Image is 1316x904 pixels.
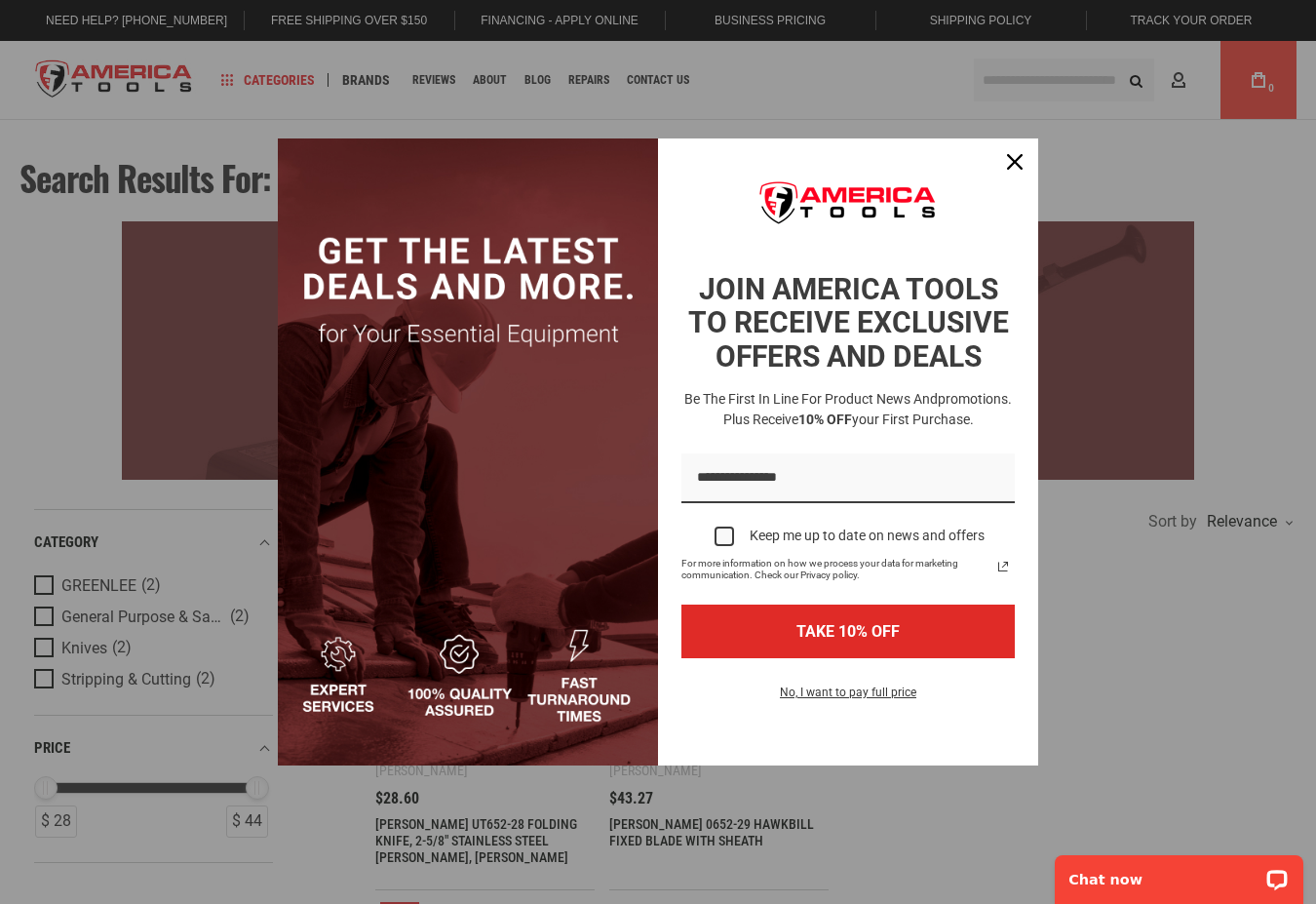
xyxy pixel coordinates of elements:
[677,389,1019,430] h3: Be the first in line for product news and
[798,412,852,427] strong: 10% OFF
[750,528,985,544] div: Keep me up to date on news and offers
[681,453,1015,503] input: Email field
[688,272,1009,373] strong: JOIN AMERICA TOOLS TO RECEIVE EXCLUSIVE OFFERS AND DEALS
[1007,154,1023,170] svg: close icon
[1042,843,1316,904] iframe: LiveChat chat widget
[681,558,991,581] span: For more information on how we process your data for marketing communication. Check our Privacy p...
[991,555,1015,578] svg: link icon
[681,605,1015,658] button: TAKE 10% OFF
[764,682,932,715] button: No, I want to pay full price
[991,555,1015,578] a: Read our Privacy Policy
[991,138,1038,185] button: Close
